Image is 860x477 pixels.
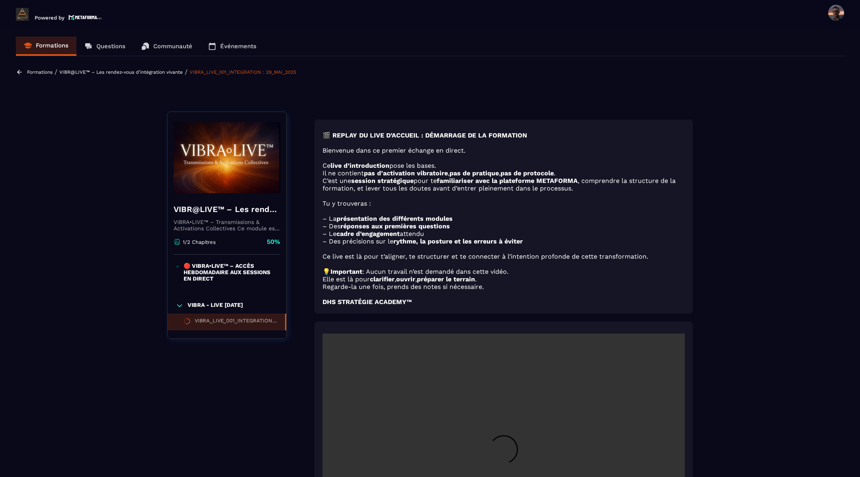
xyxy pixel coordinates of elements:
[185,68,188,76] span: /
[68,14,102,21] img: logo
[450,169,499,177] strong: pas de pratique
[190,69,296,75] a: VIBRA_LIVE_001_INTEGRATION : 29_MAI_2025
[96,43,125,50] p: Questions
[184,263,278,282] p: 🔴 VIBRA•LIVE™ – ACCÈS HEBDOMADAIRE AUX SESSIONS EN DIRECT
[16,8,29,21] img: logo-branding
[322,132,527,139] strong: 🎬 REPLAY DU LIVE D’ACCUEIL : DÉMARRAGE DE LA FORMATION
[322,268,685,275] p: 💡 : Aucun travail n’est demandé dans cette vidéo.
[153,43,192,50] p: Communauté
[55,68,57,76] span: /
[322,238,685,245] p: – Des précisions sur le
[322,298,412,306] strong: DHS STRATÉGIE ACADEMY™
[322,215,685,222] p: – La
[396,275,415,283] strong: ouvrir
[322,162,685,169] p: Ce pose les bases.
[322,200,685,207] p: Tu y trouveras :
[322,275,685,283] p: Elle est là pour , , .
[500,169,554,177] strong: pas de protocole
[417,275,475,283] strong: préparer le terrain
[322,147,685,154] p: Bienvenue dans ce premier échange en direct.
[322,230,685,238] p: – Le attendu
[336,230,400,238] strong: cadre d’engagement
[188,302,243,310] p: VIBRA - LIVE [DATE]
[174,219,280,232] p: VIBRA•LIVE™ – Transmissions & Activations Collectives Ce module est un espace vivant. [PERSON_NAM...
[174,118,280,198] img: banner
[76,37,133,56] a: Questions
[174,204,280,215] h4: VIBR@LIVE™ – Les rendez-vous d’intégration vivante
[183,239,216,245] p: 1/2 Chapitres
[330,162,389,169] strong: live d’introduction
[36,42,68,49] p: Formations
[200,37,264,56] a: Événements
[16,37,76,56] a: Formations
[393,238,523,245] strong: rythme, la posture et les erreurs à éviter
[370,275,395,283] strong: clarifier
[437,177,578,185] strong: familiariser avec la plateforme METAFORMA
[340,222,450,230] strong: réponses aux premières questions
[330,268,362,275] strong: Important
[322,222,685,230] p: – Des
[133,37,200,56] a: Communauté
[195,318,277,326] div: VIBRA_LIVE_001_INTEGRATION : 29_MAI_2025
[35,15,64,21] p: Powered by
[364,169,448,177] strong: pas d’activation vibratoire
[27,69,53,75] a: Formations
[322,283,685,291] p: Regarde-la une fois, prends des notes si nécessaire.
[220,43,256,50] p: Événements
[322,177,685,192] p: C’est une pour te , comprendre la structure de la formation, et lever tous les doutes avant d’ent...
[59,69,183,75] a: VIBR@LIVE™ – Les rendez-vous d’intégration vivante
[267,238,280,246] p: 50%
[336,215,453,222] strong: présentation des différents modules
[351,177,414,185] strong: session stratégique
[322,253,685,260] p: Ce live est là pour t’aligner, te structurer et te connecter à l’intention profonde de cette tran...
[322,169,685,177] p: Il ne contient , , .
